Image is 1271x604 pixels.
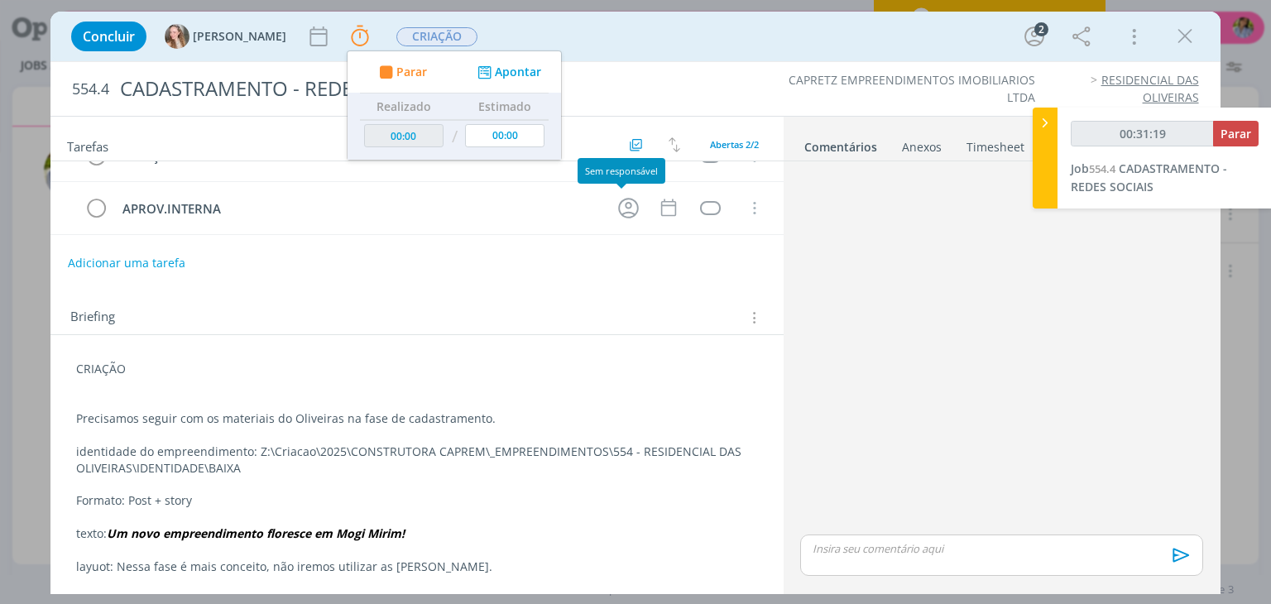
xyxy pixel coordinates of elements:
[67,135,108,155] span: Tarefas
[1101,72,1199,104] a: RESIDENCIAL DAS OLIVEIRAS
[71,22,146,51] button: Concluir
[50,12,1220,594] div: dialog
[1071,161,1227,194] span: CADASTRAMENTO - REDES SOCIAIS
[76,361,757,377] p: CRIAÇÃO
[448,120,462,154] td: /
[966,132,1025,156] a: Timesheet
[83,30,135,43] span: Concluir
[76,492,757,509] p: Formato: Post + story
[710,138,759,151] span: Abertas 2/2
[375,64,428,81] button: Parar
[578,158,665,184] div: Sem responsável
[1071,161,1227,194] a: Job554.4CADASTRAMENTO - REDES SOCIAIS
[396,66,427,78] span: Parar
[396,26,478,47] button: CRIAÇÃO
[193,31,286,42] span: [PERSON_NAME]
[113,69,722,109] div: CADASTRAMENTO - REDES SOCIAIS
[1213,121,1259,146] button: Parar
[76,443,757,477] p: identidade do empreendimento: Z:\Criacao\2025\CONSTRUTORA CAPREM\_EMPREENDIMENTOS\554 - RESIDENCI...
[1221,126,1251,141] span: Parar
[76,558,757,575] p: layuot: Nessa fase é mais conceito, não iremos utilizar as [PERSON_NAME].
[1034,22,1048,36] div: 2
[789,72,1035,104] a: CAPRETZ EMPREENDIMENTOS IMOBILIARIOS LTDA
[462,93,549,120] th: Estimado
[72,80,109,98] span: 554.4
[70,307,115,328] span: Briefing
[396,27,477,46] span: CRIAÇÃO
[115,199,602,219] div: APROV.INTERNA
[1021,23,1048,50] button: 2
[669,137,680,152] img: arrow-down-up.svg
[107,525,405,541] em: Um novo empreendimento floresce em Mogi Mirim!
[76,410,757,427] p: Precisamos seguir com os materiais do Oliveiras na fase de cadastramento.
[165,24,286,49] button: G[PERSON_NAME]
[1089,161,1115,176] span: 554.4
[76,525,757,542] p: texto:
[165,24,189,49] img: G
[803,132,878,156] a: Comentários
[902,139,942,156] div: Anexos
[473,64,542,81] button: Apontar
[67,248,186,278] button: Adicionar uma tarefa
[360,93,448,120] th: Realizado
